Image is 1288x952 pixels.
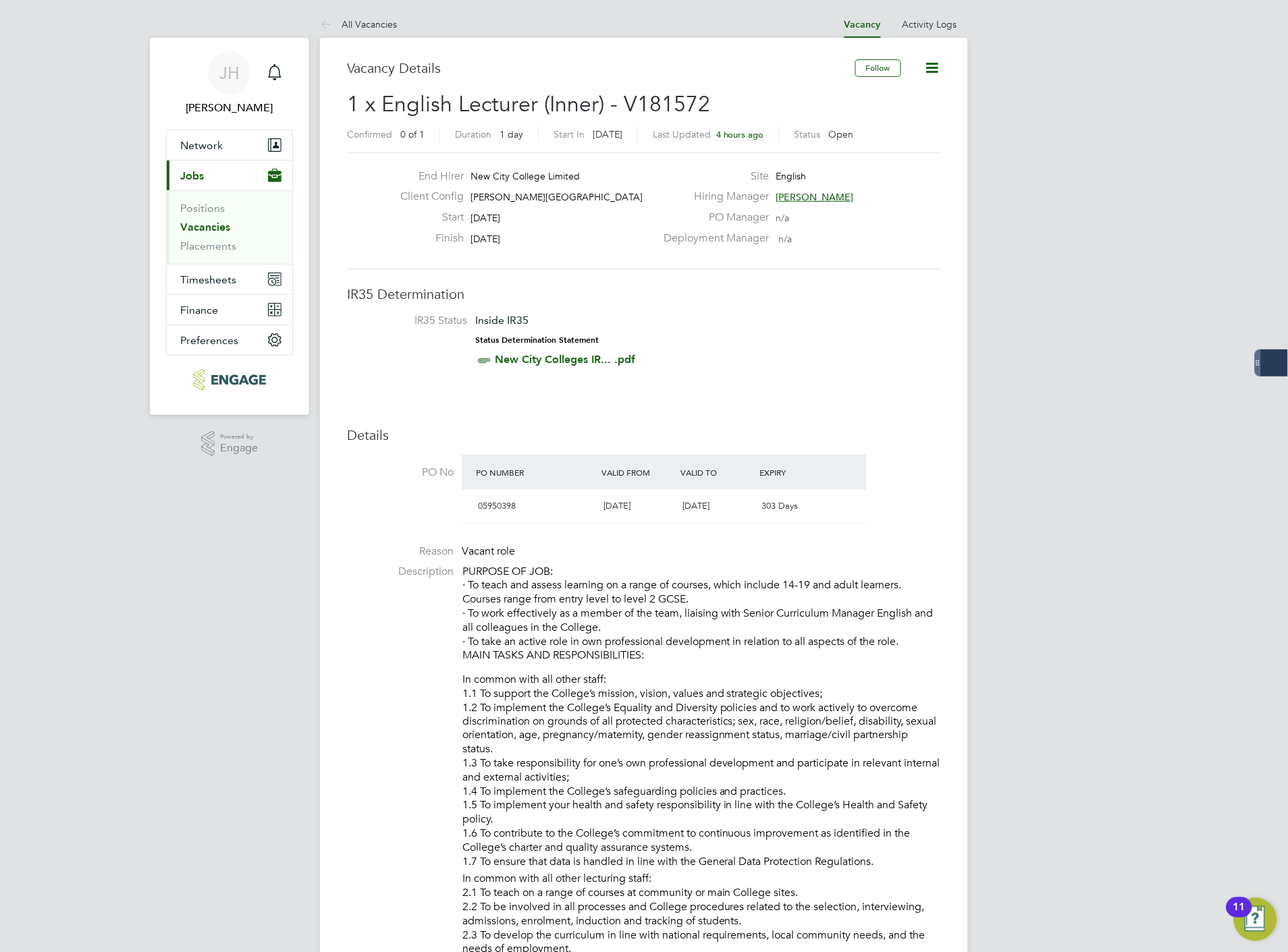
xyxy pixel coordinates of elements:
a: All Vacancies [320,18,397,30]
a: Powered byEngage [201,431,259,457]
button: Follow [855,59,901,77]
span: English [776,170,807,182]
button: Timesheets [167,264,292,294]
li: In common with all other staff: 1.1 To support the College’s mission, vision, values and strategi... [462,673,941,872]
div: Jobs [167,190,292,264]
span: New City College Limited [471,170,581,182]
label: Site [656,169,770,184]
h3: IR35 Determination [347,285,941,303]
strong: Status Determination Statement [475,335,599,345]
span: 303 Days [761,500,798,511]
a: Activity Logs [903,18,957,30]
button: Preferences [167,325,292,355]
label: Deployment Manager [656,231,770,246]
label: Last Updated [653,128,711,140]
label: Start In [554,128,585,140]
a: Positions [180,202,225,215]
button: Jobs [167,161,292,190]
div: Expiry [756,460,835,484]
h3: Details [347,426,941,444]
span: n/a [779,233,793,245]
span: Vacant role [462,544,515,558]
span: n/a [776,212,790,224]
div: Valid To [678,460,757,484]
button: Network [167,130,292,160]
h3: Vacancy Details [347,59,855,77]
nav: Main navigation [150,38,309,415]
span: JH [219,64,240,82]
label: Duration [455,128,491,140]
label: Reason [347,544,454,559]
p: PURPOSE OF JOB: · To teach and assess learning on a range of courses, which include 14-19 and adu... [462,565,941,663]
span: [DATE] [471,212,501,224]
span: Inside IR35 [475,314,529,327]
a: Placements [180,240,236,252]
div: PO Number [473,460,599,484]
a: Vacancies [180,221,230,233]
span: 05950398 [478,500,516,511]
span: Timesheets [180,273,236,286]
a: JH[PERSON_NAME] [166,51,293,116]
label: Description [347,565,454,579]
span: 1 x English Lecturer (Inner) - V181572 [347,91,710,117]
label: IR35 Status [360,314,467,328]
span: 0 of 1 [400,128,425,140]
div: 11 [1233,907,1245,925]
span: Jobs [180,169,204,182]
span: Engage [220,443,258,454]
button: Finance [167,295,292,325]
span: Open [829,128,854,140]
span: [PERSON_NAME] [776,191,854,203]
span: [DATE] [683,500,710,511]
button: Open Resource Center, 11 new notifications [1234,898,1277,941]
span: 4 hours ago [716,129,764,140]
label: Start [390,211,464,225]
img: dovetailslate-logo-retina.png [193,369,265,391]
label: PO Manager [656,211,770,225]
span: Jon Heller [166,100,293,116]
label: Client Config [390,190,464,204]
span: Preferences [180,334,238,347]
label: Hiring Manager [656,190,770,204]
label: End Hirer [390,169,464,184]
a: Go to home page [166,369,293,391]
label: Finish [390,231,464,246]
a: New City Colleges IR... .pdf [495,353,635,366]
label: Confirmed [347,128,392,140]
span: Network [180,139,223,152]
span: Finance [180,304,218,316]
span: 1 day [500,128,523,140]
span: [PERSON_NAME][GEOGRAPHIC_DATA] [471,191,643,203]
span: [DATE] [604,500,631,511]
label: PO No [347,466,454,480]
label: Status [795,128,821,140]
a: Vacancy [844,19,881,30]
span: Powered by [220,431,258,443]
div: Valid From [599,460,678,484]
span: [DATE] [593,128,622,140]
span: [DATE] [471,233,501,245]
